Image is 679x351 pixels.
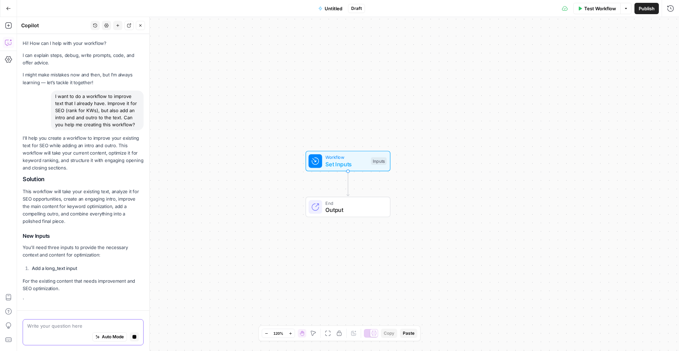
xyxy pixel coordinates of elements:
button: Publish [634,3,659,14]
span: Draft [351,5,362,12]
p: You'll need three inputs to provide the necessary context and content for optimization: [23,244,144,259]
p: ` [23,297,144,304]
p: For the existing content that needs improvement and SEO optimization. [23,277,144,292]
p: This workflow will take your existing text, analyze it for SEO opportunities, create an engaging ... [23,188,144,225]
div: EndOutput [282,197,414,217]
span: Workflow [325,154,367,161]
div: I want to do a workflow to improve text that I already have. Improve it for SEO (rank for KWs), b... [51,91,144,130]
span: Set Inputs [325,160,367,168]
span: 120% [273,330,283,336]
span: Untitled [325,5,342,12]
button: Test Workflow [573,3,620,14]
div: WorkflowSet InputsInputs [282,151,414,171]
button: Copy [381,329,397,338]
g: Edge from start to end [347,171,349,196]
h2: Solution [23,176,144,183]
span: End [325,200,383,206]
span: Paste [403,330,414,336]
button: Untitled [314,3,347,14]
span: Copy [384,330,394,336]
strong: Add a long_text input [32,265,77,271]
div: Inputs [371,157,387,165]
span: Output [325,206,383,214]
span: Test Workflow [584,5,616,12]
div: Copilot [21,22,88,29]
p: I might make mistakes now and then, but I’m always learning — let’s tackle it together! [23,71,144,86]
button: Auto Mode [92,332,127,341]
p: I'll help you create a workflow to improve your existing text for SEO while adding an intro and o... [23,134,144,172]
h3: New Inputs [23,233,144,240]
p: Hi! How can I help with your workflow? [23,40,144,47]
span: Publish [639,5,655,12]
button: Paste [400,329,417,338]
p: I can explain steps, debug, write prompts, code, and offer advice. [23,52,144,67]
span: Auto Mode [102,334,124,340]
